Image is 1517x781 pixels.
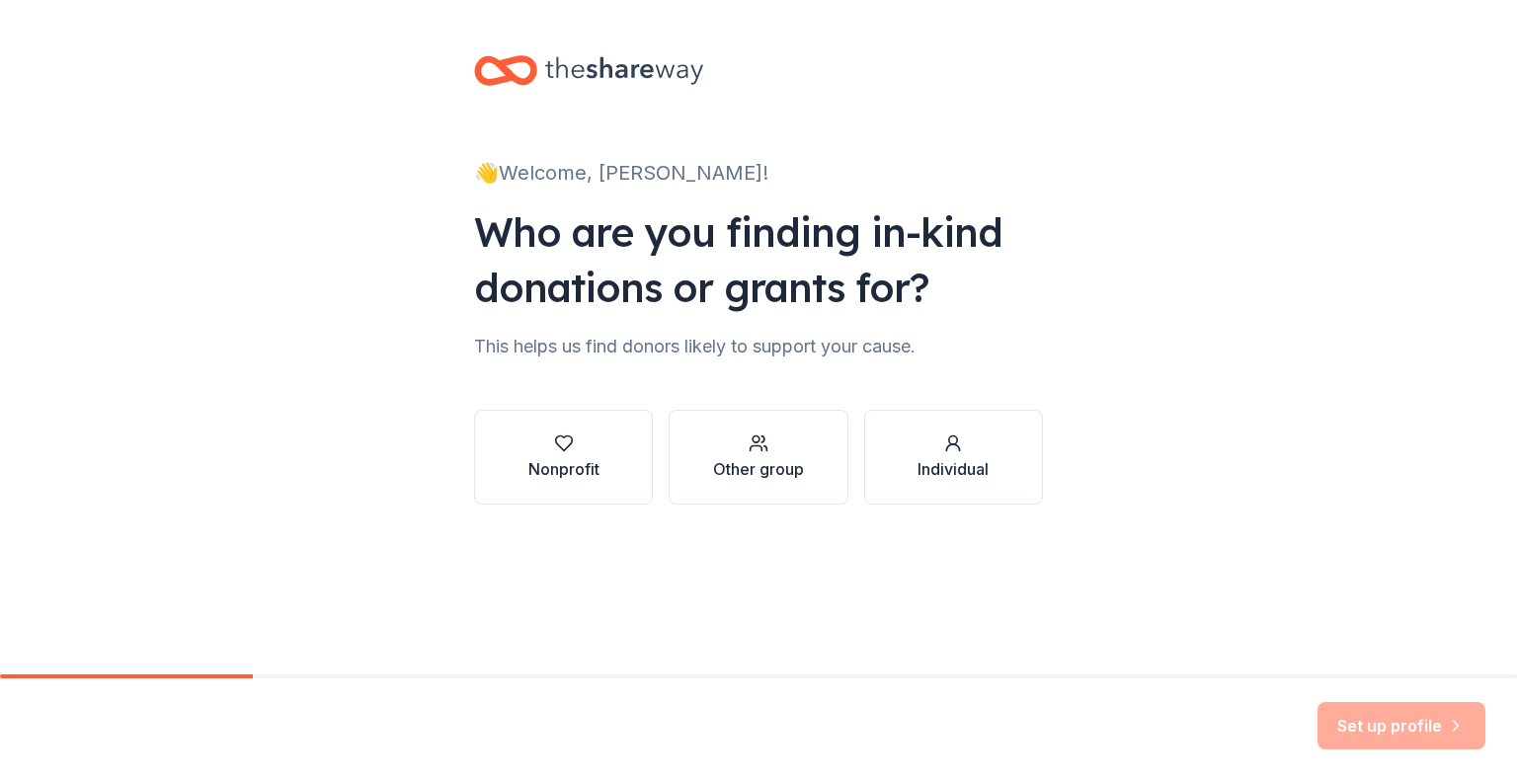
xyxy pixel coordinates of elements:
div: Individual [918,457,989,481]
button: Individual [864,410,1043,505]
div: 👋 Welcome, [PERSON_NAME]! [474,157,1043,189]
button: Nonprofit [474,410,653,505]
div: Nonprofit [528,457,599,481]
div: Who are you finding in-kind donations or grants for? [474,204,1043,315]
div: This helps us find donors likely to support your cause. [474,331,1043,362]
div: Other group [713,457,804,481]
button: Other group [669,410,847,505]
